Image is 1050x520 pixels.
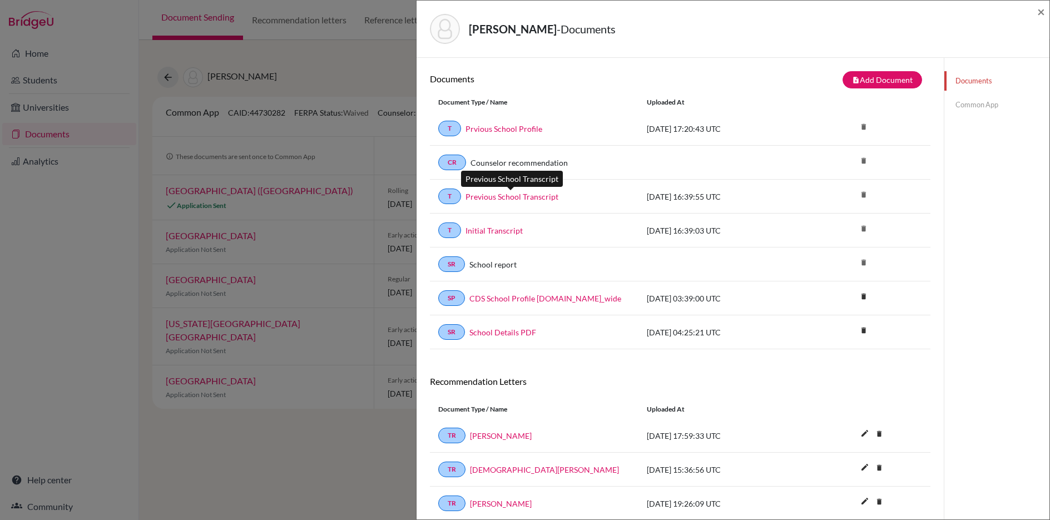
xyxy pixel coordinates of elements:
i: delete [855,186,872,203]
button: edit [855,460,874,477]
i: delete [855,322,872,339]
i: edit [856,492,874,510]
a: Counselor recommendation [470,157,568,169]
button: edit [855,426,874,443]
a: TR [438,462,465,477]
div: Document Type / Name [430,404,638,414]
span: [DATE] 15:36:56 UTC [647,465,721,474]
strong: [PERSON_NAME] [469,22,557,36]
i: edit [856,424,874,442]
i: delete [871,425,888,442]
a: TR [438,428,465,443]
a: Initial Transcript [465,225,523,236]
a: [DEMOGRAPHIC_DATA][PERSON_NAME] [470,464,619,476]
div: [DATE] 16:39:55 UTC [638,191,805,202]
i: delete [855,254,872,271]
a: School report [469,259,517,270]
a: SP [438,290,465,306]
div: [DATE] 03:39:00 UTC [638,293,805,304]
a: Previous School Transcript [465,191,558,202]
span: [DATE] 17:59:33 UTC [647,431,721,440]
a: SR [438,324,465,340]
a: [PERSON_NAME] [470,498,532,509]
button: note_addAdd Document [843,71,922,88]
div: Previous School Transcript [461,171,563,187]
a: delete [855,290,872,305]
i: delete [855,220,872,237]
a: [PERSON_NAME] [470,430,532,442]
a: Documents [944,71,1049,91]
a: SR [438,256,465,272]
i: delete [855,288,872,305]
a: delete [871,427,888,442]
a: CDS School Profile [DOMAIN_NAME]_wide [469,293,621,304]
a: TR [438,496,465,511]
div: [DATE] 16:39:03 UTC [638,225,805,236]
a: T [438,121,461,136]
i: delete [855,118,872,135]
a: T [438,222,461,238]
span: × [1037,3,1045,19]
i: delete [855,152,872,169]
i: delete [871,459,888,476]
span: [DATE] 19:26:09 UTC [647,499,721,508]
div: Uploaded at [638,97,805,107]
div: [DATE] 17:20:43 UTC [638,123,805,135]
div: [DATE] 04:25:21 UTC [638,326,805,338]
a: T [438,189,461,204]
div: Uploaded at [638,404,805,414]
i: edit [856,458,874,476]
h6: Documents [430,73,680,84]
button: edit [855,494,874,511]
a: Common App [944,95,1049,115]
a: School Details PDF [469,326,536,338]
a: delete [871,461,888,476]
i: note_add [852,76,860,84]
button: Close [1037,5,1045,18]
a: CR [438,155,466,170]
a: Prvious School Profile [465,123,542,135]
span: - Documents [557,22,616,36]
i: delete [871,493,888,510]
div: Document Type / Name [430,97,638,107]
a: delete [871,495,888,510]
a: delete [855,324,872,339]
h6: Recommendation Letters [430,376,930,387]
